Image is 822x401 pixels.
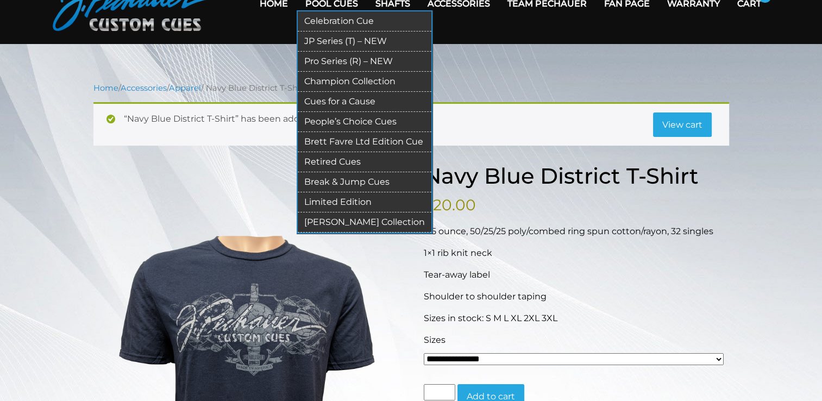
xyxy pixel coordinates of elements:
a: Brett Favre Ltd Edition Cue [298,132,431,152]
a: JP Series (T) – NEW [298,32,431,52]
a: Limited Edition [298,192,431,212]
p: Sizes in stock: S M L XL 2XL 3XL [424,312,729,325]
a: Break & Jump Cues [298,172,431,192]
p: Shoulder to shoulder taping [424,290,729,303]
a: Pro Series (R) – NEW [298,52,431,72]
div: “Navy Blue District T-Shirt” has been added to your cart. [93,102,729,146]
a: [PERSON_NAME] Collection [298,212,431,233]
p: 4.5 ounce, 50/25/25 poly/combed ring spun cotton/rayon, 32 singles [424,225,729,238]
span: Sizes [424,335,445,345]
a: Celebration Cue [298,11,431,32]
h1: Navy Blue District T-Shirt [424,163,729,189]
bdi: 20.00 [424,196,476,214]
nav: Breadcrumb [93,82,729,94]
p: 1×1 rib knit neck [424,247,729,260]
a: Apparel [169,83,201,93]
a: Accessories [121,83,167,93]
input: Product quantity [424,384,455,400]
a: Champion Collection [298,72,431,92]
a: People’s Choice Cues [298,112,431,132]
p: Tear-away label [424,268,729,281]
a: Home [93,83,118,93]
a: Retired Cues [298,152,431,172]
a: View cart [653,112,712,137]
a: Cues for a Cause [298,92,431,112]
